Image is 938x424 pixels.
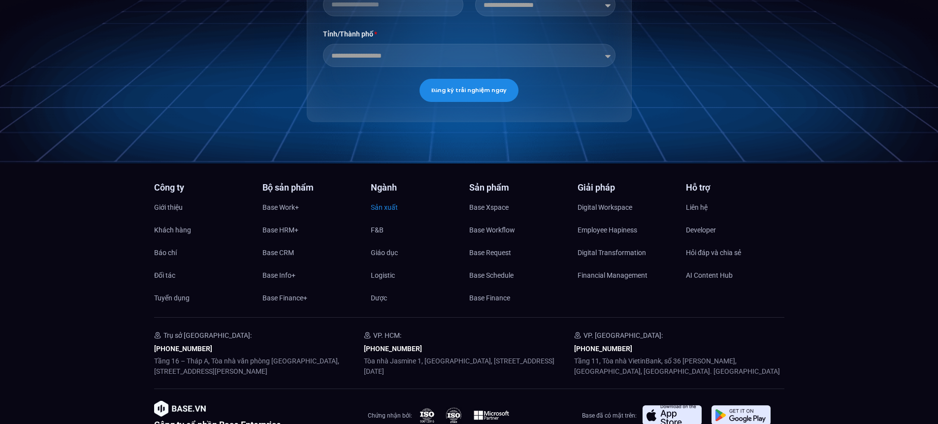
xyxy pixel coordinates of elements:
[371,223,469,237] a: F&B
[262,200,299,215] span: Base Work+
[686,268,784,283] a: AI Content Hub
[578,268,647,283] span: Financial Management
[431,88,507,93] span: Đăng ký trải nghiệm ngay
[469,245,568,260] a: Base Request
[371,245,469,260] a: Giáo dục
[371,200,398,215] span: Sản xuất
[154,223,253,237] a: Khách hàng
[469,200,568,215] a: Base Xspace
[154,268,175,283] span: Đối tác
[469,223,515,237] span: Base Workflow
[686,268,733,283] span: AI Content Hub
[371,291,387,305] span: Dược
[574,345,632,353] a: [PHONE_NUMBER]
[262,245,294,260] span: Base CRM
[582,412,637,419] span: Base đã có mặt trên:
[368,412,412,419] span: Chứng nhận bởi:
[371,223,384,237] span: F&B
[686,245,784,260] a: Hỏi đáp và chia sẻ
[154,200,183,215] span: Giới thiệu
[262,268,361,283] a: Base Info+
[469,291,510,305] span: Base Finance
[154,183,253,192] h4: Công ty
[154,291,190,305] span: Tuyển dụng
[686,183,784,192] h4: Hỗ trợ
[686,223,784,237] a: Developer
[469,268,568,283] a: Base Schedule
[154,345,212,353] a: [PHONE_NUMBER]
[262,291,307,305] span: Base Finance+
[262,223,298,237] span: Base HRM+
[469,183,568,192] h4: Sản phẩm
[686,245,741,260] span: Hỏi đáp và chia sẻ
[469,200,509,215] span: Base Xspace
[371,268,469,283] a: Logistic
[154,245,177,260] span: Báo chí
[578,245,676,260] a: Digital Transformation
[420,79,518,102] button: Đăng ký trải nghiệm ngay
[154,223,191,237] span: Khách hàng
[574,356,784,377] p: Tầng 11, Tòa nhà VietinBank, số 36 [PERSON_NAME], [GEOGRAPHIC_DATA], [GEOGRAPHIC_DATA]. [GEOGRAPH...
[686,200,784,215] a: Liên hệ
[373,331,401,339] span: VP. HCM:
[154,245,253,260] a: Báo chí
[686,200,708,215] span: Liên hệ
[469,223,568,237] a: Base Workflow
[262,245,361,260] a: Base CRM
[578,268,676,283] a: Financial Management
[686,223,716,237] span: Developer
[262,183,361,192] h4: Bộ sản phẩm
[154,268,253,283] a: Đối tác
[371,268,395,283] span: Logistic
[154,291,253,305] a: Tuyển dụng
[469,268,514,283] span: Base Schedule
[154,200,253,215] a: Giới thiệu
[371,200,469,215] a: Sản xuất
[262,200,361,215] a: Base Work+
[578,223,676,237] a: Employee Hapiness
[583,331,663,339] span: VP. [GEOGRAPHIC_DATA]:
[163,331,252,339] span: Trụ sở [GEOGRAPHIC_DATA]:
[364,345,422,353] a: [PHONE_NUMBER]
[154,401,206,417] img: image-1.png
[578,200,676,215] a: Digital Workspace
[371,291,469,305] a: Dược
[578,183,676,192] h4: Giải pháp
[262,223,361,237] a: Base HRM+
[578,200,632,215] span: Digital Workspace
[371,183,469,192] h4: Ngành
[323,28,378,44] label: Tỉnh/Thành phố
[469,291,568,305] a: Base Finance
[469,245,511,260] span: Base Request
[364,356,574,377] p: Tòa nhà Jasmine 1, [GEOGRAPHIC_DATA], [STREET_ADDRESS][DATE]
[578,223,637,237] span: Employee Hapiness
[578,245,646,260] span: Digital Transformation
[371,245,398,260] span: Giáo dục
[262,268,295,283] span: Base Info+
[154,356,364,377] p: Tầng 16 – Tháp A, Tòa nhà văn phòng [GEOGRAPHIC_DATA], [STREET_ADDRESS][PERSON_NAME]
[262,291,361,305] a: Base Finance+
